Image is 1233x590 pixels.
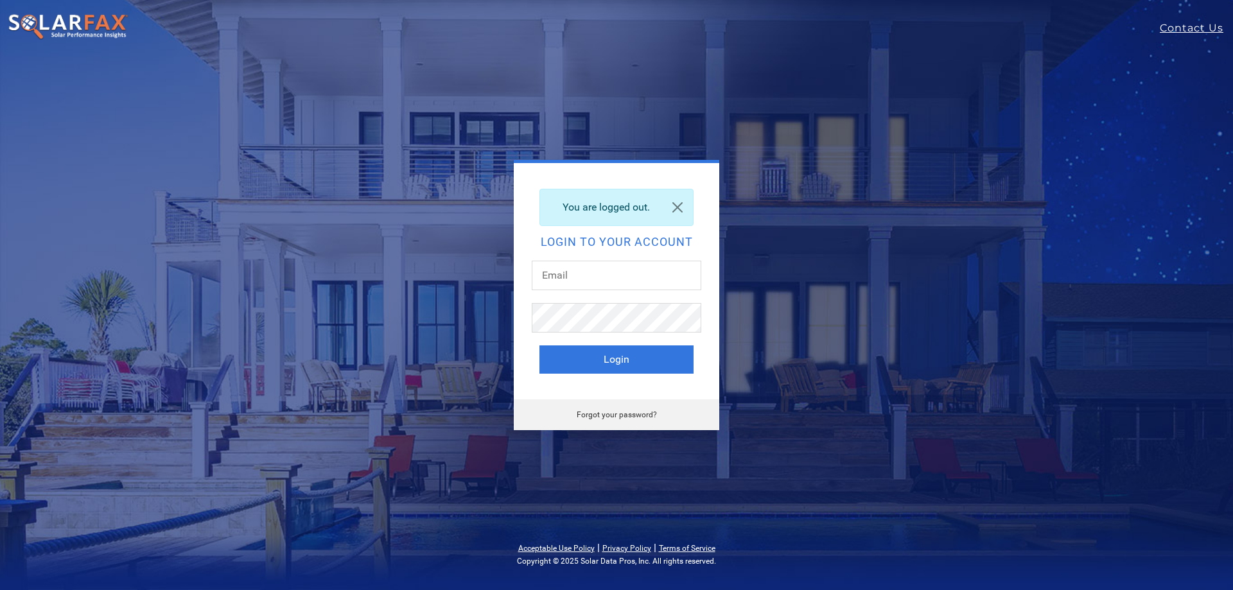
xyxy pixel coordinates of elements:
[539,189,694,226] div: You are logged out.
[577,410,657,419] a: Forgot your password?
[597,541,600,553] span: |
[518,544,595,553] a: Acceptable Use Policy
[532,261,701,290] input: Email
[8,13,128,40] img: SolarFax
[659,544,715,553] a: Terms of Service
[602,544,651,553] a: Privacy Policy
[1160,21,1233,36] a: Contact Us
[539,345,694,374] button: Login
[539,236,694,248] h2: Login to your account
[654,541,656,553] span: |
[662,189,693,225] a: Close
